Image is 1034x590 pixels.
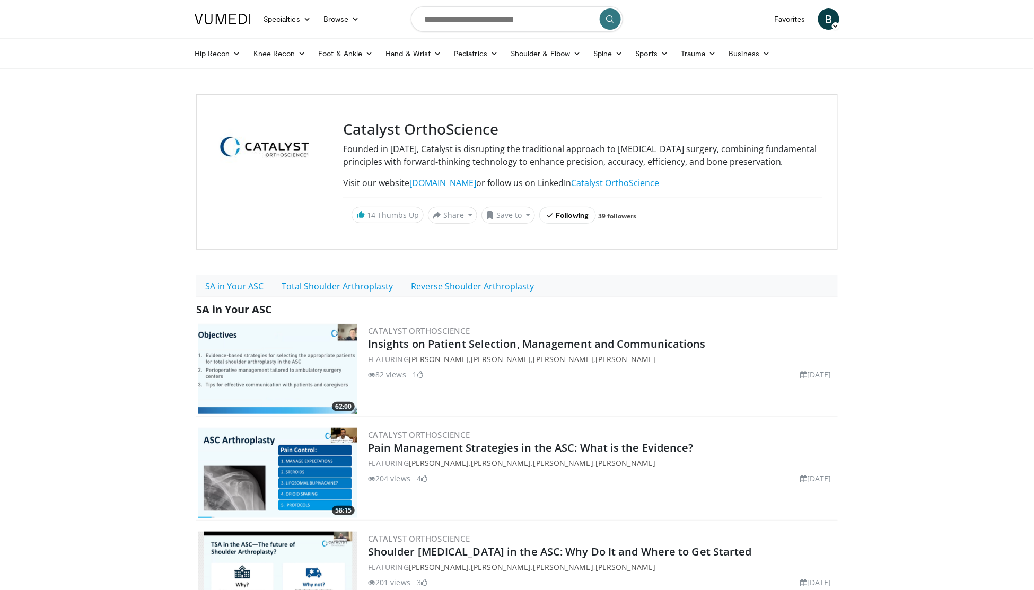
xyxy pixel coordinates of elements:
button: Following [539,207,596,224]
a: [PERSON_NAME] [409,562,469,572]
a: [PERSON_NAME] [409,354,469,364]
a: [PERSON_NAME] [409,458,469,468]
a: SA in Your ASC [196,275,273,297]
a: 39 followers [599,212,637,221]
a: [PERSON_NAME] [533,458,593,468]
a: Shoulder & Elbow [504,43,587,64]
a: [PERSON_NAME] [471,562,531,572]
li: [DATE] [800,369,831,380]
a: 62:00 [198,324,357,414]
div: FEATURING , , , [368,561,836,573]
a: [PERSON_NAME] [595,562,655,572]
a: Foot & Ankle [312,43,380,64]
a: Pain Management Strategies in the ASC: What is the Evidence? [368,441,694,455]
a: [DOMAIN_NAME] [409,177,476,189]
span: 14 [367,210,375,220]
img: VuMedi Logo [195,14,251,24]
a: Knee Recon [247,43,312,64]
a: 58:15 [198,428,357,518]
li: 201 views [368,577,410,588]
li: 3 [417,577,427,588]
a: Business [723,43,777,64]
li: [DATE] [800,577,831,588]
a: Insights on Patient Selection, Management and Communications [368,337,706,351]
a: Browse [317,8,366,30]
a: 14 Thumbs Up [352,207,424,223]
h3: Catalyst OrthoScience [343,120,822,138]
p: Founded in [DATE], Catalyst is disrupting the traditional approach to [MEDICAL_DATA] surgery, com... [343,143,822,168]
a: Catalyst OrthoScience [368,533,470,544]
input: Search topics, interventions [411,6,623,32]
a: Favorites [768,8,812,30]
li: 1 [413,369,423,380]
button: Share [428,207,477,224]
a: [PERSON_NAME] [533,354,593,364]
button: Save to [481,207,536,224]
a: [PERSON_NAME] [471,458,531,468]
a: Total Shoulder Arthroplasty [273,275,402,297]
a: Catalyst OrthoScience [368,325,470,336]
a: Pediatrics [448,43,504,64]
span: 62:00 [332,402,355,411]
a: Sports [629,43,675,64]
a: Catalyst OrthoScience [368,429,470,440]
a: [PERSON_NAME] [533,562,593,572]
div: FEATURING , , , [368,354,836,365]
img: e3a12e0b-2f3e-4962-b247-81f8500edd3b.png.300x170_q85_crop-smart_upscale.png [198,324,357,414]
p: Visit our website or follow us on LinkedIn [343,177,822,189]
a: [PERSON_NAME] [595,354,655,364]
img: 6eef9efa-bda5-4f7a-b7df-8a9efa65c265.png.300x170_q85_crop-smart_upscale.png [198,428,357,518]
a: B [818,8,839,30]
a: Reverse Shoulder Arthroplasty [402,275,543,297]
a: Specialties [257,8,317,30]
a: Spine [587,43,629,64]
a: Hip Recon [188,43,247,64]
a: Hand & Wrist [379,43,448,64]
a: Shoulder [MEDICAL_DATA] in the ASC: Why Do It and Where to Get Started [368,544,752,559]
a: [PERSON_NAME] [595,458,655,468]
li: [DATE] [800,473,831,484]
li: 82 views [368,369,406,380]
a: Trauma [674,43,723,64]
div: FEATURING , , , [368,457,836,469]
li: 4 [417,473,427,484]
a: Catalyst OrthoScience [571,177,659,189]
a: [PERSON_NAME] [471,354,531,364]
span: 58:15 [332,506,355,515]
span: SA in Your ASC [196,302,272,316]
li: 204 views [368,473,410,484]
